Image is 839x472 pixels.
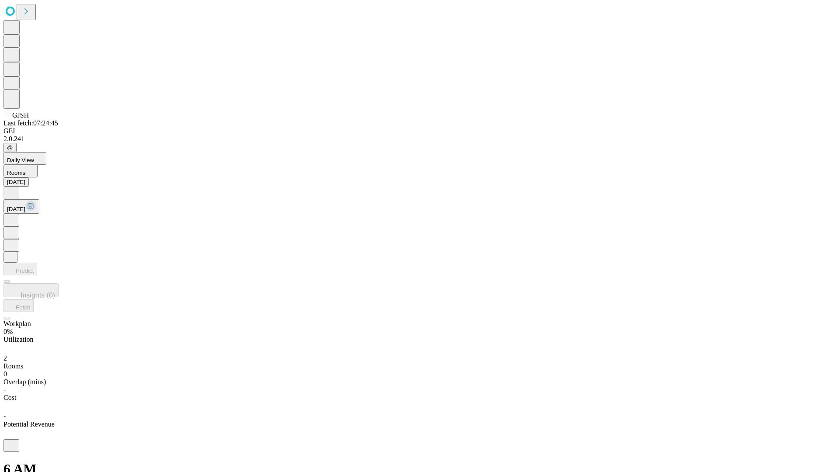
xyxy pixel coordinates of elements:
button: Daily View [3,152,46,165]
span: Insights (0) [21,292,55,299]
span: 0% [3,328,13,335]
span: Cost [3,394,16,401]
span: GJSH [12,111,29,119]
button: [DATE] [3,177,29,187]
div: 2.0.241 [3,135,836,143]
span: 0 [3,370,7,378]
span: [DATE] [7,206,25,212]
button: Insights (0) [3,283,59,297]
button: [DATE] [3,199,39,214]
span: Potential Revenue [3,420,55,428]
button: @ [3,143,17,152]
span: Overlap (mins) [3,378,46,385]
span: Workplan [3,320,31,327]
div: GEI [3,127,836,135]
span: - [3,413,6,420]
span: Utilization [3,336,33,343]
span: Daily View [7,157,34,163]
span: Rooms [7,170,25,176]
span: Last fetch: 07:24:45 [3,119,58,127]
span: 2 [3,354,7,362]
span: @ [7,144,13,151]
button: Fetch [3,299,34,312]
span: Rooms [3,362,23,370]
button: Rooms [3,165,38,177]
button: Predict [3,263,37,275]
span: - [3,386,6,393]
